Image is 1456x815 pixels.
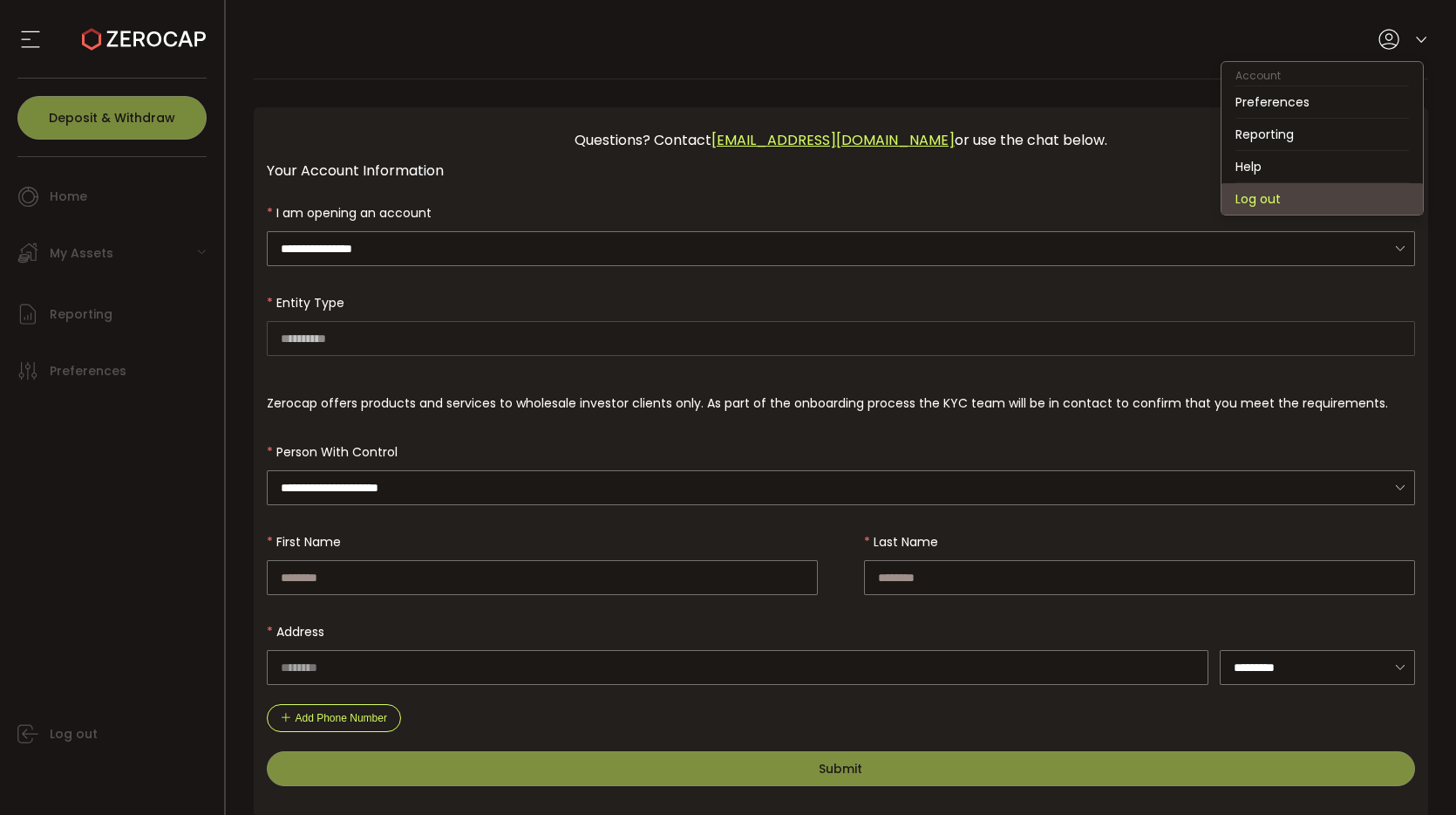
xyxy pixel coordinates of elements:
div: Zerocap offers products and services to wholesale investor clients only. As part of the onboardin... [267,391,1416,415]
span: Deposit & Withdraw [49,112,175,124]
div: Your Account Information [267,160,1416,181]
a: [EMAIL_ADDRESS][DOMAIN_NAME] [711,130,955,150]
li: Help [1221,151,1423,182]
span: Add Phone Number [296,712,387,724]
span: Account [1221,68,1295,83]
span: Submit [819,760,862,777]
li: Reporting [1221,119,1423,150]
li: Preferences [1221,86,1423,118]
label: Address [267,623,335,640]
button: Deposit & Withdraw [17,96,207,140]
button: Submit [267,751,1416,786]
span: Log out [50,722,98,747]
span: Home [50,184,87,209]
span: Preferences [50,359,126,384]
span: My Assets [50,241,113,266]
li: Log out [1221,183,1423,215]
div: Questions? Contact or use the chat below. [267,120,1416,160]
span: Reporting [50,302,112,327]
button: Add Phone Number [267,704,401,732]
